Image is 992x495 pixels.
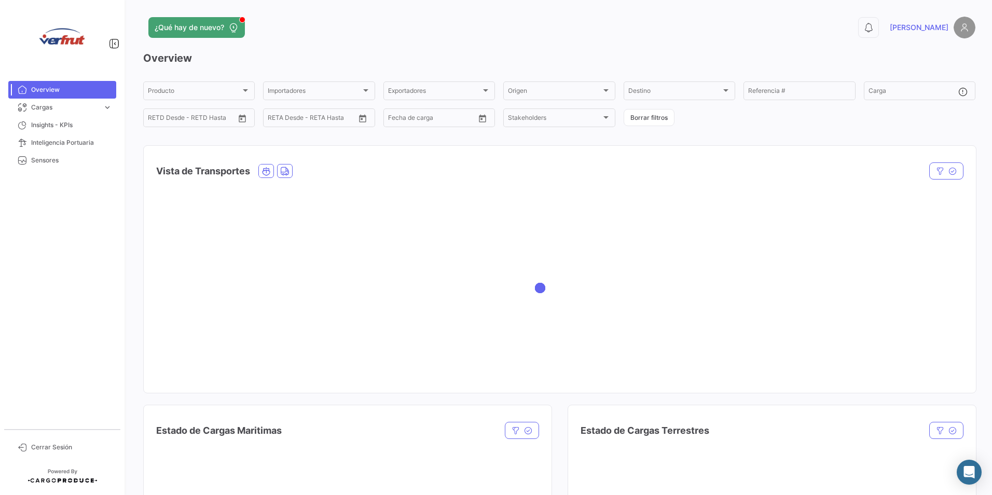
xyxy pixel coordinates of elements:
[31,103,99,112] span: Cargas
[388,116,407,123] input: Desde
[355,111,370,126] button: Open calendar
[294,116,335,123] input: Hasta
[8,116,116,134] a: Insights - KPIs
[148,89,241,96] span: Producto
[8,81,116,99] a: Overview
[508,116,601,123] span: Stakeholders
[156,164,250,178] h4: Vista de Transportes
[8,134,116,152] a: Inteligencia Portuaria
[259,164,273,177] button: Ocean
[414,116,456,123] input: Hasta
[628,89,721,96] span: Destino
[148,116,167,123] input: Desde
[143,51,975,65] h3: Overview
[508,89,601,96] span: Origen
[581,423,709,438] h4: Estado de Cargas Terrestres
[388,89,481,96] span: Exportadores
[36,12,88,64] img: verfrut.png
[890,22,948,33] span: [PERSON_NAME]
[155,22,224,33] span: ¿Qué hay de nuevo?
[268,89,361,96] span: Importadores
[31,120,112,130] span: Insights - KPIs
[957,460,982,485] div: Abrir Intercom Messenger
[624,109,674,126] button: Borrar filtros
[475,111,490,126] button: Open calendar
[174,116,215,123] input: Hasta
[954,17,975,38] img: placeholder-user.png
[31,156,112,165] span: Sensores
[31,85,112,94] span: Overview
[268,116,286,123] input: Desde
[8,152,116,169] a: Sensores
[103,103,112,112] span: expand_more
[235,111,250,126] button: Open calendar
[31,138,112,147] span: Inteligencia Portuaria
[278,164,292,177] button: Land
[31,443,112,452] span: Cerrar Sesión
[148,17,245,38] button: ¿Qué hay de nuevo?
[156,423,282,438] h4: Estado de Cargas Maritimas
